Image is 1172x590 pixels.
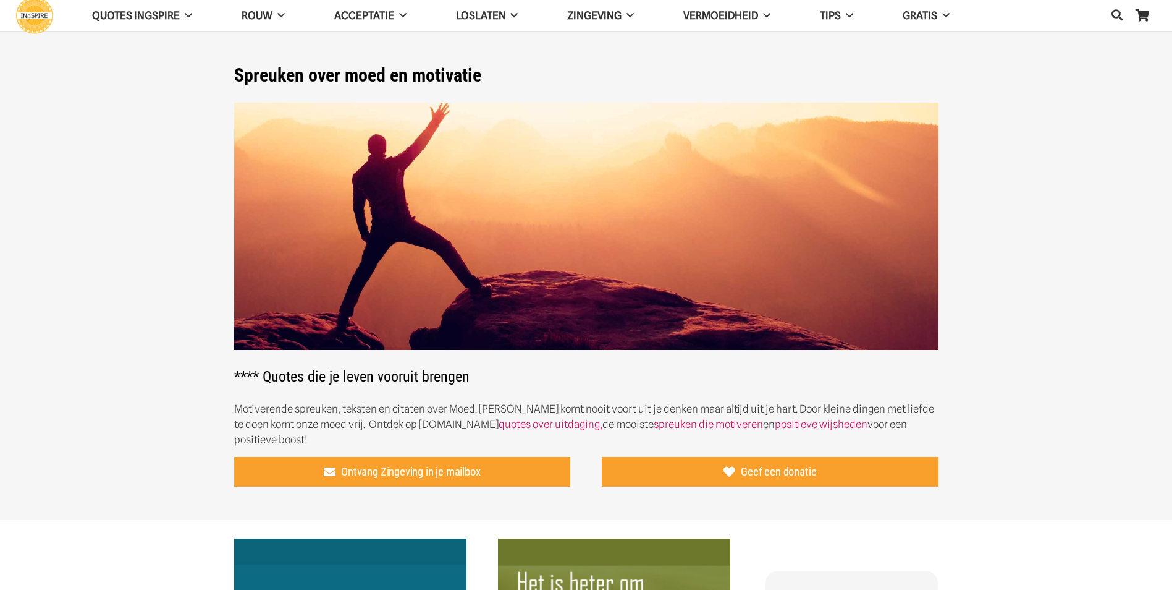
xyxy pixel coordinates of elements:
a: spreuken die motiveren [654,418,763,430]
a: Ontvang Zingeving in je mailbox [234,457,571,487]
span: Zingeving [567,9,622,22]
a: inzicht – Blijf trouw aan jezelf ondanks alle tegenslagen [234,540,466,552]
span: Acceptatie [334,9,394,22]
img: Spreuken over moed, moedig zijn en mooie woorden over uitdaging en kracht - ingspire.nl [234,103,938,351]
a: spreuk Het is beter om alleen te lopen, dan met een menigte die de verkeerde kant op gaat [498,540,730,552]
span: Ontvang Zingeving in je mailbox [341,465,480,479]
a: positieve wijsheden [775,418,867,430]
span: VERMOEIDHEID [683,9,758,22]
span: QUOTES INGSPIRE [92,9,180,22]
a: Geef een donatie [602,457,938,487]
span: TIPS [820,9,841,22]
a: quotes over uitdaging, [499,418,602,430]
span: Geef een donatie [741,465,816,479]
span: Loslaten [456,9,506,22]
span: GRATIS [903,9,937,22]
span: ROUW [242,9,272,22]
a: Zoeken [1105,1,1129,30]
p: Motiverende spreuken, teksten en citaten over Moed. [PERSON_NAME] komt nooit voort uit je denken ... [234,401,938,448]
h1: Spreuken over moed en motivatie [234,64,938,87]
h2: **** Quotes die je leven vooruit brengen [234,103,938,386]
